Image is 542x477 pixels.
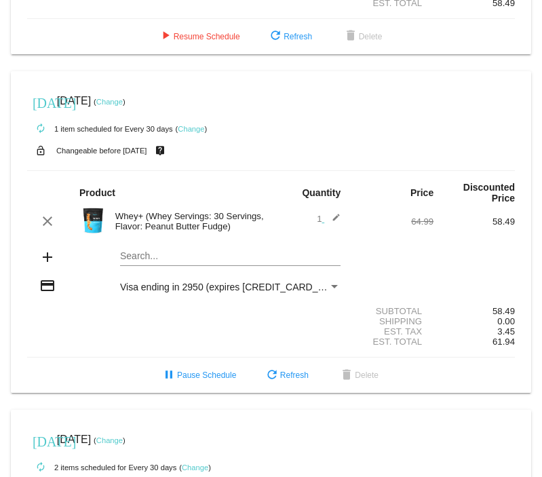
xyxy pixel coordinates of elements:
[33,94,49,110] mat-icon: [DATE]
[56,147,147,155] small: Changeable before [DATE]
[79,187,115,198] strong: Product
[182,463,208,472] a: Change
[161,370,236,380] span: Pause Schedule
[352,326,433,337] div: Est. Tax
[352,216,433,227] div: 64.99
[332,24,393,49] button: Delete
[33,142,49,159] mat-icon: lock_open
[33,432,49,449] mat-icon: [DATE]
[267,32,312,41] span: Refresh
[317,214,341,224] span: 1
[94,436,125,444] small: ( )
[497,316,515,326] span: 0.00
[27,125,173,133] small: 1 item scheduled for Every 30 days
[161,368,177,384] mat-icon: pause
[253,363,320,387] button: Refresh
[120,282,347,292] span: Visa ending in 2950 (expires [CREDIT_CARD_DATA])
[343,28,359,45] mat-icon: delete
[463,182,515,204] strong: Discounted Price
[33,121,49,137] mat-icon: autorenew
[497,326,515,337] span: 3.45
[264,370,309,380] span: Refresh
[343,32,383,41] span: Delete
[338,368,355,384] mat-icon: delete
[157,32,240,41] span: Resume Schedule
[256,24,323,49] button: Refresh
[39,249,56,265] mat-icon: add
[433,216,515,227] div: 58.49
[302,187,341,198] strong: Quantity
[27,463,176,472] small: 2 items scheduled for Every 30 days
[96,436,123,444] a: Change
[352,316,433,326] div: Shipping
[150,363,247,387] button: Pause Schedule
[147,24,251,49] button: Resume Schedule
[267,28,284,45] mat-icon: refresh
[433,306,515,316] div: 58.49
[492,337,515,347] span: 61.94
[352,337,433,347] div: Est. Total
[178,125,204,133] a: Change
[179,463,211,472] small: ( )
[410,187,433,198] strong: Price
[79,207,107,234] img: Image-1-Whey-2lb-Peanut-Butter-Fudge-1000x1000-1.png
[109,211,271,231] div: Whey+ (Whey Servings: 30 Servings, Flavor: Peanut Butter Fudge)
[33,459,49,476] mat-icon: autorenew
[157,28,174,45] mat-icon: play_arrow
[120,251,341,262] input: Search...
[39,278,56,294] mat-icon: credit_card
[152,142,168,159] mat-icon: live_help
[328,363,389,387] button: Delete
[39,213,56,229] mat-icon: clear
[324,213,341,229] mat-icon: edit
[338,370,379,380] span: Delete
[94,98,125,106] small: ( )
[264,368,280,384] mat-icon: refresh
[176,125,208,133] small: ( )
[120,282,341,292] mat-select: Payment Method
[352,306,433,316] div: Subtotal
[96,98,123,106] a: Change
